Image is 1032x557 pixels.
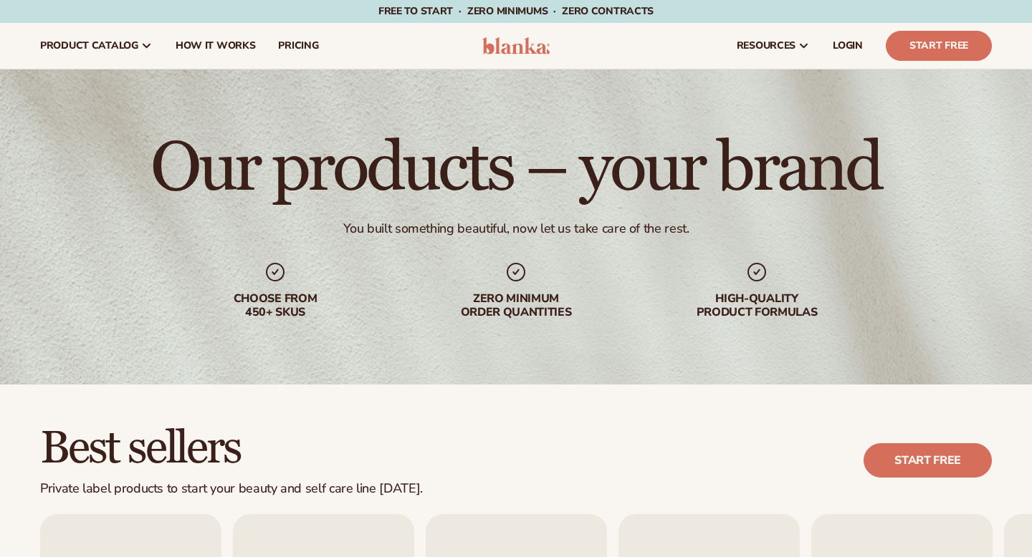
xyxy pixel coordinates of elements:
a: pricing [267,23,330,69]
div: Zero minimum order quantities [424,292,608,319]
span: product catalog [40,40,138,52]
div: You built something beautiful, now let us take care of the rest. [343,221,689,237]
a: resources [725,23,821,69]
a: Start free [864,443,992,478]
div: High-quality product formulas [665,292,849,319]
div: Choose from 450+ Skus [183,292,367,319]
span: LOGIN [833,40,863,52]
h2: Best sellers [40,425,423,473]
a: LOGIN [821,23,874,69]
div: Private label products to start your beauty and self care line [DATE]. [40,481,423,497]
span: pricing [278,40,318,52]
span: Free to start · ZERO minimums · ZERO contracts [378,4,654,18]
span: resources [737,40,795,52]
a: How It Works [164,23,267,69]
h1: Our products – your brand [150,135,881,203]
a: product catalog [29,23,164,69]
a: Start Free [886,31,992,61]
img: logo [482,37,550,54]
span: How It Works [176,40,256,52]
